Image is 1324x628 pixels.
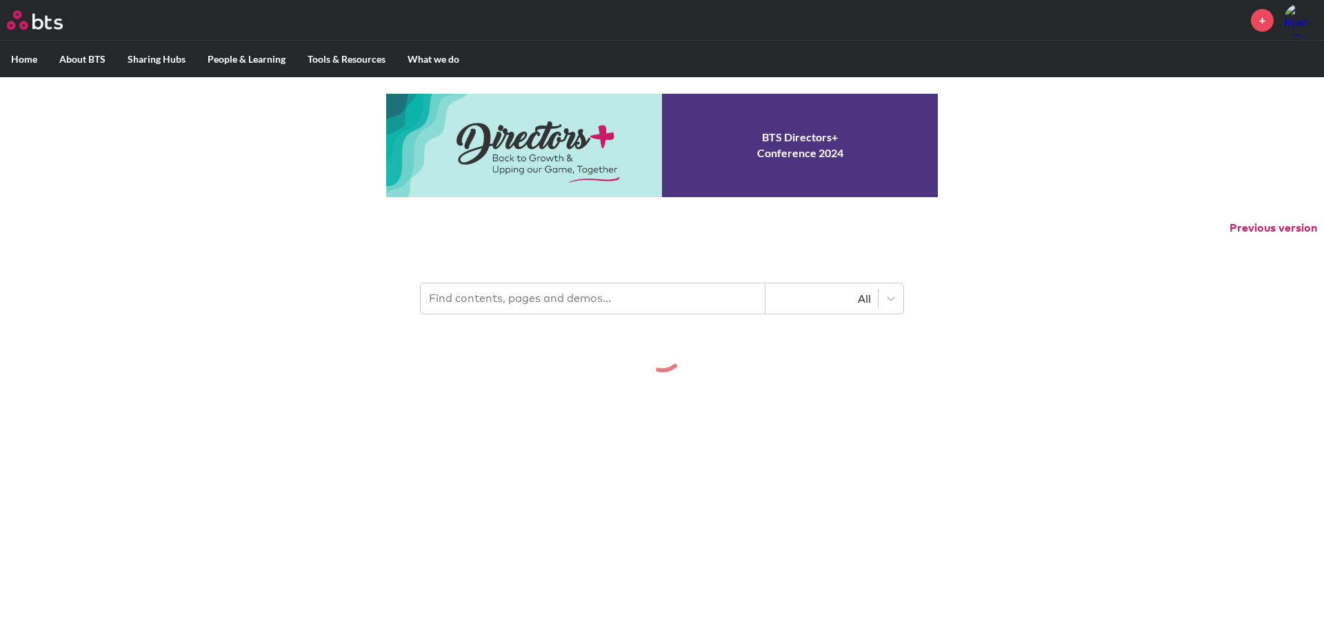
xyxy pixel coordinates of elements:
img: Ryan Stiles [1284,3,1317,37]
label: What we do [397,41,470,77]
div: All [772,291,871,306]
label: People & Learning [197,41,297,77]
button: Previous version [1230,221,1317,236]
input: Find contents, pages and demos... [421,283,765,314]
img: BTS Logo [7,10,63,30]
a: + [1251,9,1274,32]
label: Sharing Hubs [117,41,197,77]
a: Profile [1284,3,1317,37]
label: Tools & Resources [297,41,397,77]
a: Conference 2024 [386,94,938,197]
label: About BTS [48,41,117,77]
a: Go home [7,10,88,30]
